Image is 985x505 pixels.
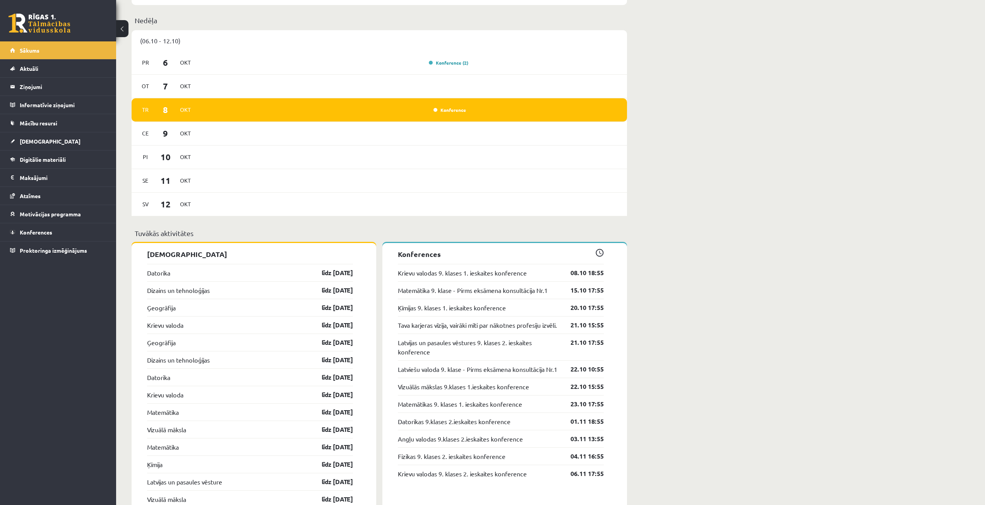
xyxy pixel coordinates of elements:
[147,460,163,469] a: Ķīmija
[308,373,353,382] a: līdz [DATE]
[559,382,604,391] a: 22.10 15:55
[559,338,604,347] a: 21.10 17:55
[177,198,194,210] span: Okt
[308,320,353,330] a: līdz [DATE]
[559,469,604,478] a: 06.11 17:55
[559,268,604,277] a: 08.10 18:55
[398,382,529,391] a: Vizuālās mākslas 9.klases 1.ieskaites konference
[20,156,66,163] span: Digitālie materiāli
[308,268,353,277] a: līdz [DATE]
[10,241,106,259] a: Proktoringa izmēģinājums
[559,399,604,409] a: 23.10 17:55
[147,373,170,382] a: Datorika
[308,495,353,504] a: līdz [DATE]
[398,399,522,409] a: Matemātikas 9. klases 1. ieskaites konference
[559,417,604,426] a: 01.11 18:55
[137,127,154,139] span: Ce
[147,286,210,295] a: Dizains un tehnoloģijas
[20,169,106,187] legend: Maksājumi
[177,80,194,92] span: Okt
[135,228,624,238] p: Tuvākās aktivitātes
[132,30,627,51] div: (06.10 - 12.10)
[177,151,194,163] span: Okt
[147,320,183,330] a: Krievu valoda
[137,151,154,163] span: Pi
[135,15,624,26] p: Nedēļa
[559,286,604,295] a: 15.10 17:55
[20,138,81,145] span: [DEMOGRAPHIC_DATA]
[10,151,106,168] a: Digitālie materiāli
[147,442,179,452] a: Matemātika
[398,434,523,443] a: Angļu valodas 9.klases 2.ieskaites konference
[398,268,527,277] a: Krievu valodas 9. klases 1. ieskaites konference
[10,187,106,205] a: Atzīmes
[559,365,604,374] a: 22.10 10:55
[20,211,81,217] span: Motivācijas programma
[559,320,604,330] a: 21.10 15:55
[308,355,353,365] a: līdz [DATE]
[10,96,106,114] a: Informatīvie ziņojumi
[154,56,178,69] span: 6
[147,477,222,486] a: Latvijas un pasaules vēsture
[308,460,353,469] a: līdz [DATE]
[10,78,106,96] a: Ziņojumi
[398,320,557,330] a: Tava karjeras vīzija, vairāki mīti par nākotnes profesiju izvēli.
[433,107,466,113] a: Konference
[20,96,106,114] legend: Informatīvie ziņojumi
[137,80,154,92] span: Ot
[20,47,39,54] span: Sākums
[137,56,154,68] span: Pr
[308,407,353,417] a: līdz [DATE]
[308,442,353,452] a: līdz [DATE]
[10,169,106,187] a: Maksājumi
[137,175,154,187] span: Se
[20,229,52,236] span: Konferences
[10,41,106,59] a: Sākums
[147,268,170,277] a: Datorika
[20,247,87,254] span: Proktoringa izmēģinājums
[559,303,604,312] a: 20.10 17:55
[9,14,70,33] a: Rīgas 1. Tālmācības vidusskola
[308,390,353,399] a: līdz [DATE]
[429,60,468,66] a: Konference (2)
[154,151,178,163] span: 10
[154,80,178,92] span: 7
[308,338,353,347] a: līdz [DATE]
[398,365,557,374] a: Latviešu valoda 9. klase - Pirms eksāmena konsultācija Nr.1
[308,477,353,486] a: līdz [DATE]
[147,390,183,399] a: Krievu valoda
[154,174,178,187] span: 11
[154,103,178,116] span: 8
[20,65,38,72] span: Aktuāli
[177,104,194,116] span: Okt
[398,338,559,356] a: Latvijas un pasaules vēstures 9. klases 2. ieskaites konference
[147,303,176,312] a: Ģeogrāfija
[10,60,106,77] a: Aktuāli
[398,286,548,295] a: Matemātika 9. klase - Pirms eksāmena konsultācija Nr.1
[10,114,106,132] a: Mācību resursi
[10,132,106,150] a: [DEMOGRAPHIC_DATA]
[147,249,353,259] p: [DEMOGRAPHIC_DATA]
[147,407,179,417] a: Matemātika
[398,303,506,312] a: Ķīmijas 9. klases 1. ieskaites konference
[398,452,505,461] a: Fizikas 9. klases 2. ieskaites konference
[20,192,41,199] span: Atzīmes
[20,78,106,96] legend: Ziņojumi
[10,205,106,223] a: Motivācijas programma
[147,495,186,504] a: Vizuālā māksla
[177,175,194,187] span: Okt
[398,249,604,259] p: Konferences
[20,120,57,127] span: Mācību resursi
[10,223,106,241] a: Konferences
[147,355,210,365] a: Dizains un tehnoloģijas
[154,198,178,211] span: 12
[398,417,510,426] a: Datorikas 9.klases 2.ieskaites konference
[177,56,194,68] span: Okt
[177,127,194,139] span: Okt
[308,286,353,295] a: līdz [DATE]
[308,425,353,434] a: līdz [DATE]
[559,452,604,461] a: 04.11 16:55
[308,303,353,312] a: līdz [DATE]
[154,127,178,140] span: 9
[147,338,176,347] a: Ģeogrāfija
